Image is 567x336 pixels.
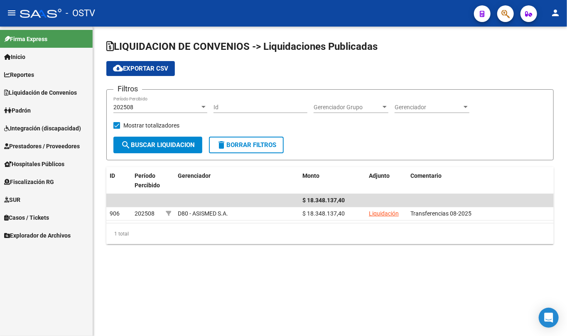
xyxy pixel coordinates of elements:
[410,210,471,217] span: Transferencias 08-2025
[66,4,95,22] span: - OSTV
[369,172,390,179] span: Adjunto
[4,213,49,222] span: Casos / Tickets
[4,231,71,240] span: Explorador de Archivos
[106,167,131,204] datatable-header-cell: ID
[135,210,155,217] span: 202508
[178,172,211,179] span: Gerenciador
[4,195,20,204] span: SUR
[135,172,160,189] span: Período Percibido
[7,8,17,18] mat-icon: menu
[4,70,34,79] span: Reportes
[302,209,362,218] div: $ 18.348.137,40
[110,210,120,217] span: 906
[121,141,195,149] span: Buscar Liquidacion
[4,159,64,169] span: Hospitales Públicos
[174,167,299,204] datatable-header-cell: Gerenciador
[113,65,168,72] span: Exportar CSV
[178,210,228,217] span: D80 - ASISMED S.A.
[4,177,54,186] span: Fiscalización RG
[121,140,131,150] mat-icon: search
[395,104,462,111] span: Gerenciador
[550,8,560,18] mat-icon: person
[216,140,226,150] mat-icon: delete
[4,106,31,115] span: Padrón
[131,167,162,204] datatable-header-cell: Período Percibido
[407,167,554,204] datatable-header-cell: Comentario
[113,137,202,153] button: Buscar Liquidacion
[539,308,559,328] div: Open Intercom Messenger
[4,88,77,97] span: Liquidación de Convenios
[106,41,378,52] span: LIQUIDACION DE CONVENIOS -> Liquidaciones Publicadas
[4,52,25,61] span: Inicio
[4,34,47,44] span: Firma Express
[366,167,407,204] datatable-header-cell: Adjunto
[113,63,123,73] mat-icon: cloud_download
[113,104,133,110] span: 202508
[110,172,115,179] span: ID
[302,172,319,179] span: Monto
[106,61,175,76] button: Exportar CSV
[369,210,399,217] a: Liquidación
[209,137,284,153] button: Borrar Filtros
[106,223,554,244] div: 1 total
[4,124,81,133] span: Integración (discapacidad)
[123,120,179,130] span: Mostrar totalizadores
[302,197,345,204] span: $ 18.348.137,40
[299,167,366,204] datatable-header-cell: Monto
[4,142,80,151] span: Prestadores / Proveedores
[314,104,381,111] span: Gerenciador Grupo
[410,172,442,179] span: Comentario
[113,83,142,95] h3: Filtros
[216,141,276,149] span: Borrar Filtros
